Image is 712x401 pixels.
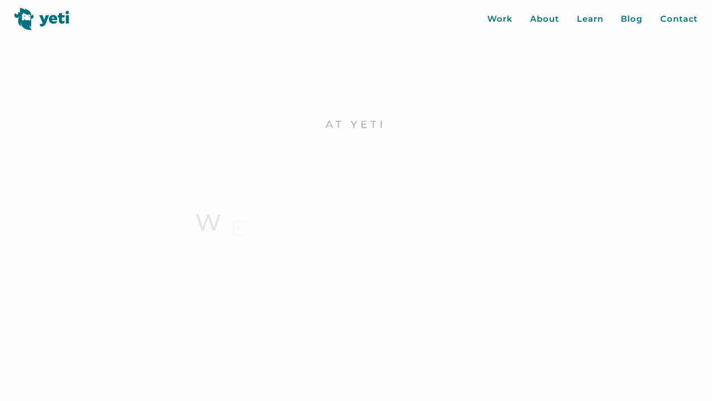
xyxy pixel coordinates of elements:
[660,13,698,26] a: Contact
[14,8,70,30] img: Yeti logo
[577,13,604,26] a: Learn
[530,13,559,26] a: About
[621,13,642,26] a: Blog
[186,118,525,131] p: At Yeti
[487,13,513,26] a: Work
